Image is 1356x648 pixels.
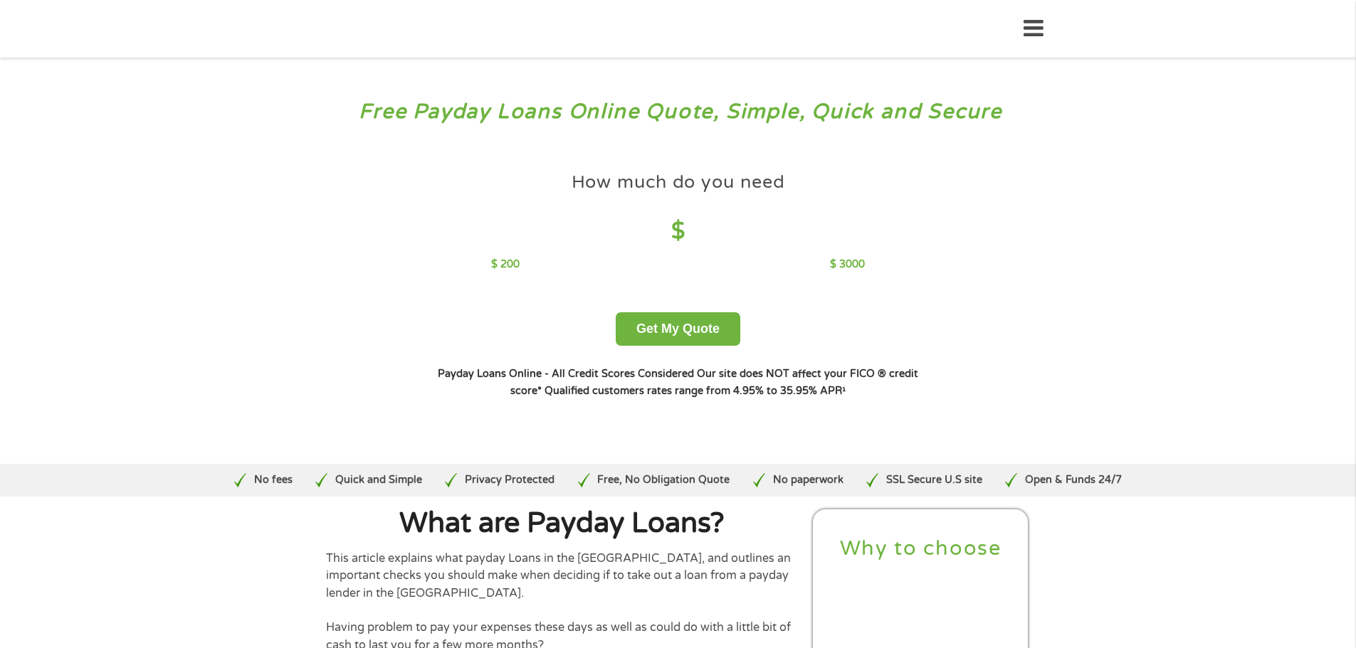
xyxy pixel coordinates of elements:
[597,472,730,488] p: Free, No Obligation Quote
[465,472,555,488] p: Privacy Protected
[886,472,982,488] p: SSL Secure U.S site
[254,472,293,488] p: No fees
[335,472,422,488] p: Quick and Simple
[773,472,843,488] p: No paperwork
[438,368,694,380] strong: Payday Loans Online - All Credit Scores Considered
[326,509,799,538] h1: What are Payday Loans?
[491,217,865,246] h4: $
[545,385,846,397] strong: Qualified customers rates range from 4.95% to 35.95% APR¹
[1025,472,1122,488] p: Open & Funds 24/7
[616,312,740,346] button: Get My Quote
[326,550,799,602] p: This article explains what payday Loans in the [GEOGRAPHIC_DATA], and outlines an important check...
[491,257,520,272] p: $ 200
[572,171,785,194] h4: How much do you need
[825,536,1017,562] h2: Why to choose
[41,99,1315,125] h3: Free Payday Loans Online Quote, Simple, Quick and Secure
[830,257,865,272] p: $ 3000
[510,368,918,397] strong: Our site does NOT affect your FICO ® credit score*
